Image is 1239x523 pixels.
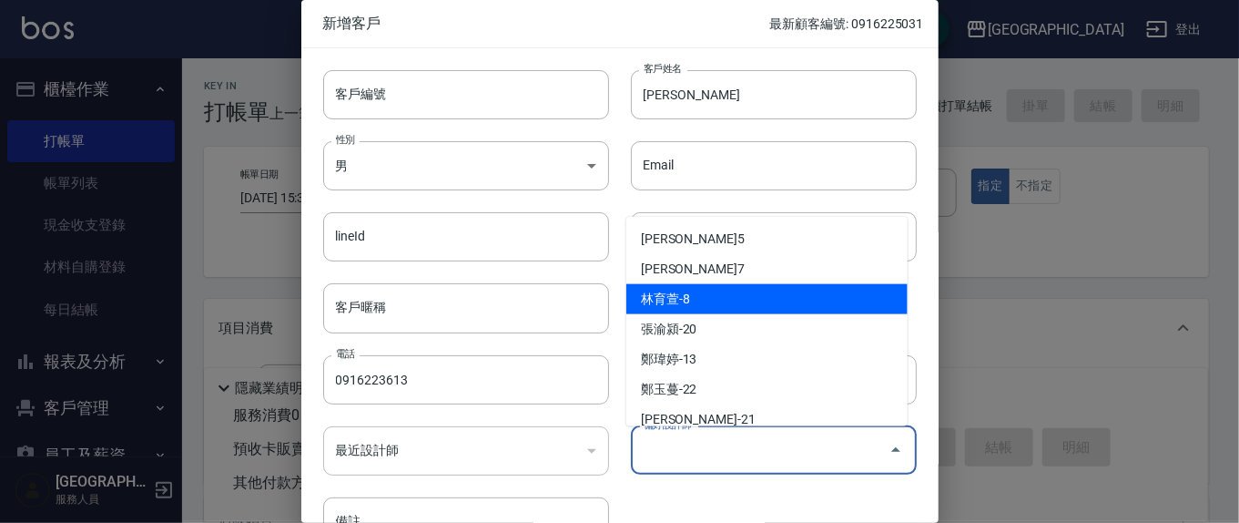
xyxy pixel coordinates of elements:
li: 張渝潁-20 [626,314,908,344]
label: 性別 [336,133,355,147]
button: Close [881,436,910,465]
li: 鄭瑋婷-13 [626,344,908,374]
p: 最新顧客編號: 0916225031 [769,15,923,34]
label: 客戶姓名 [644,62,682,76]
li: [PERSON_NAME]-21 [626,405,908,435]
li: [PERSON_NAME]5 [626,224,908,254]
li: 鄭玉蔓-22 [626,374,908,405]
label: 電話 [336,347,355,361]
span: 新增客戶 [323,15,770,33]
label: 偏好設計師 [644,418,691,432]
li: 林育萱-8 [626,284,908,314]
div: 男 [323,141,609,190]
li: [PERSON_NAME]7 [626,254,908,284]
